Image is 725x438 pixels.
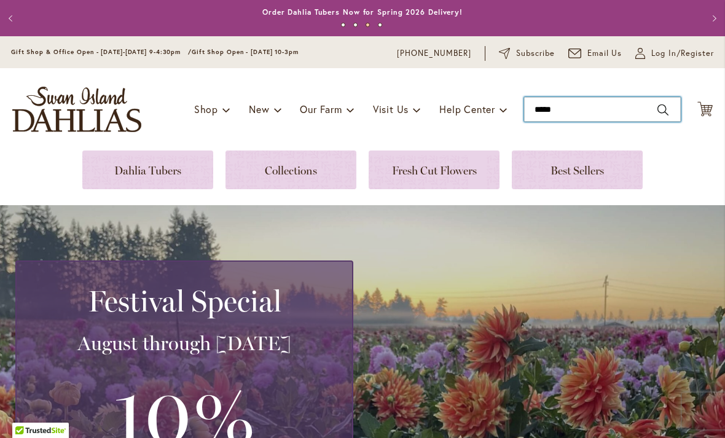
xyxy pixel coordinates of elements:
[31,284,337,318] h2: Festival Special
[192,48,299,56] span: Gift Shop Open - [DATE] 10-3pm
[341,23,345,27] button: 1 of 4
[568,47,622,60] a: Email Us
[353,23,358,27] button: 2 of 4
[587,47,622,60] span: Email Us
[373,103,409,115] span: Visit Us
[12,87,141,132] a: store logo
[499,47,555,60] a: Subscribe
[31,331,337,356] h3: August through [DATE]
[439,103,495,115] span: Help Center
[397,47,471,60] a: [PHONE_NUMBER]
[262,7,463,17] a: Order Dahlia Tubers Now for Spring 2026 Delivery!
[635,47,714,60] a: Log In/Register
[249,103,269,115] span: New
[366,23,370,27] button: 3 of 4
[700,6,725,31] button: Next
[194,103,218,115] span: Shop
[378,23,382,27] button: 4 of 4
[516,47,555,60] span: Subscribe
[300,103,342,115] span: Our Farm
[651,47,714,60] span: Log In/Register
[11,48,192,56] span: Gift Shop & Office Open - [DATE]-[DATE] 9-4:30pm /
